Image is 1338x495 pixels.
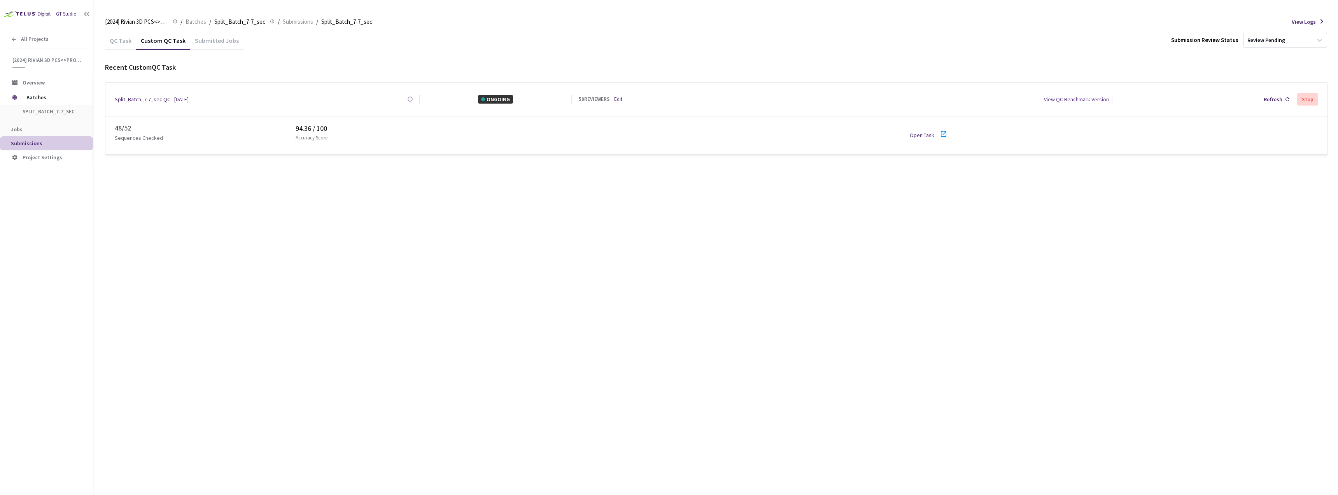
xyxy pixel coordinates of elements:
span: Project Settings [23,154,62,161]
div: Review Pending [1247,37,1285,44]
div: Submitted Jobs [190,37,243,50]
span: All Projects [21,36,49,42]
p: Sequences Checked [115,134,163,142]
span: View Logs [1292,18,1316,26]
div: GT Studio [56,10,77,18]
span: Submissions [11,140,42,147]
a: Open Task [910,132,934,139]
span: Split_Batch_7-7_sec [214,17,265,26]
span: Overview [23,79,45,86]
span: Split_Batch_7-7_sec [321,17,372,26]
div: 94.36 / 100 [296,123,897,134]
div: Submission Review Status [1171,35,1238,45]
span: Batches [186,17,206,26]
div: QC Task [105,37,136,50]
a: Edit [614,95,622,103]
span: Split_Batch_7-7_sec [23,108,80,115]
div: Recent Custom QC Task [105,62,1328,73]
li: / [209,17,211,26]
div: View QC Benchmark Version [1044,95,1109,104]
li: / [316,17,318,26]
span: [2024] Rivian 3D PCS<>Production [12,57,82,63]
span: Batches [26,90,80,105]
li: / [278,17,280,26]
div: Custom QC Task [136,37,190,50]
a: Batches [184,17,208,26]
li: / [180,17,182,26]
span: Jobs [11,126,23,133]
span: Submissions [283,17,313,26]
p: Accuracy Score [296,134,327,142]
div: 48 / 52 [115,123,283,134]
a: Submissions [281,17,315,26]
div: Refresh [1264,95,1282,104]
span: [2024] Rivian 3D PCS<>Production [105,17,168,26]
div: ONGOING [478,95,513,104]
a: Split_Batch_7-7_sec QC - [DATE] [115,95,189,104]
div: Stop [1302,96,1313,102]
div: 50 REVIEWERS [579,95,609,103]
